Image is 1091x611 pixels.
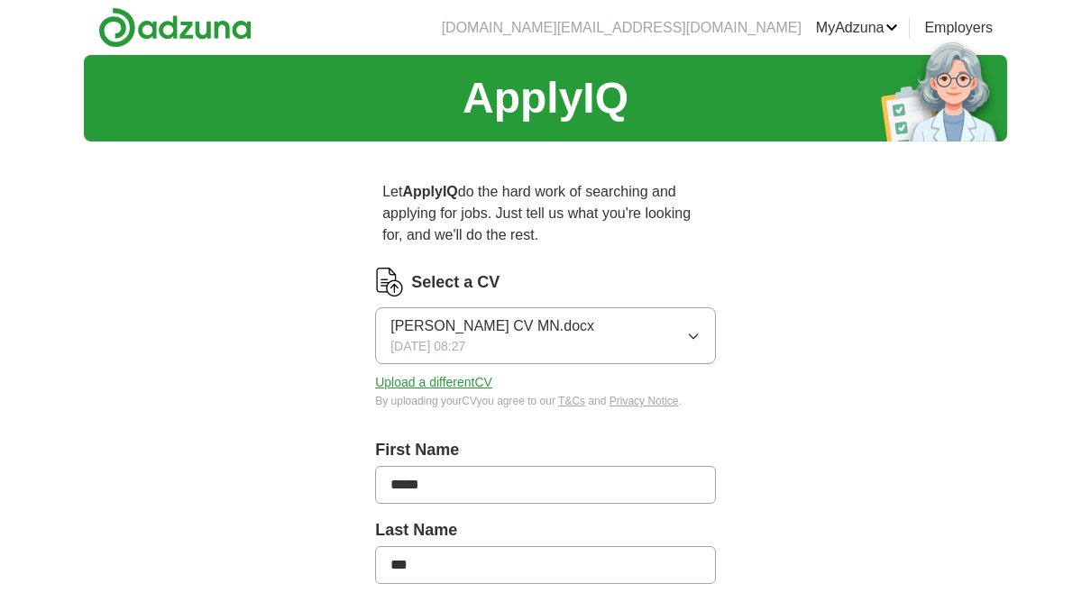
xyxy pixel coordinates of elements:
img: CV Icon [375,268,404,296]
div: By uploading your CV you agree to our and . [375,393,716,409]
li: [DOMAIN_NAME][EMAIL_ADDRESS][DOMAIN_NAME] [442,17,802,39]
span: [DATE] 08:27 [390,337,465,356]
label: Select a CV [411,270,500,295]
img: Adzuna logo [98,7,252,48]
button: Upload a differentCV [375,373,492,392]
label: First Name [375,438,716,462]
span: [PERSON_NAME] CV MN.docx [390,315,594,337]
a: MyAdzuna [816,17,899,39]
a: Employers [924,17,993,39]
a: Privacy Notice [610,395,679,407]
label: Last Name [375,518,716,543]
strong: ApplyIQ [402,184,457,199]
h1: ApplyIQ [463,66,628,131]
p: Let do the hard work of searching and applying for jobs. Just tell us what you're looking for, an... [375,174,716,253]
a: T&Cs [558,395,585,407]
button: [PERSON_NAME] CV MN.docx[DATE] 08:27 [375,307,716,364]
